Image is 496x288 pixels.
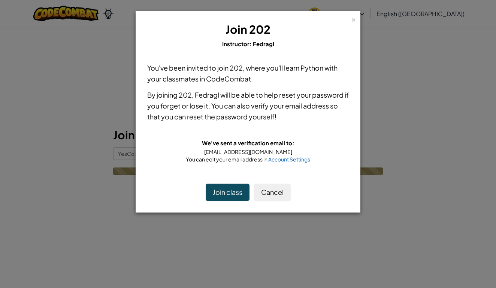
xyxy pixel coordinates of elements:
span: 202 [179,90,192,99]
span: , where you'll learn [243,63,300,72]
span: Fedragl [195,90,219,99]
span: You've been invited to join [147,63,230,72]
span: 202 [230,63,243,72]
button: Join class [206,184,249,201]
a: Account Settings [268,156,310,163]
span: Python [300,63,323,72]
div: [EMAIL_ADDRESS][DOMAIN_NAME] [147,148,349,155]
span: , [192,90,195,99]
button: Cancel [254,184,291,201]
span: Join [226,22,247,36]
span: will be able to help reset your password if you forget or lose it. You can also verify your email... [147,90,349,121]
span: We've sent a verification email to: [202,139,294,146]
span: Fedragl [253,40,274,47]
span: You can edit your email address in [186,156,268,163]
span: By joining [147,90,179,99]
span: 202 [249,22,270,36]
span: Instructor: [222,40,253,47]
div: × [351,15,356,23]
